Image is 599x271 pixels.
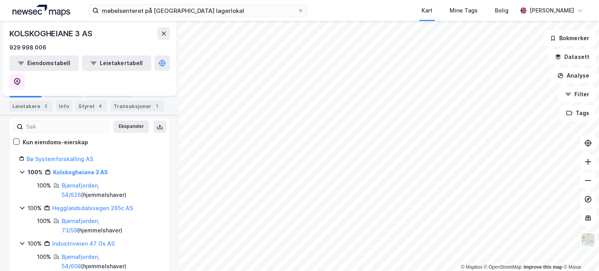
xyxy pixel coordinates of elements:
[42,102,50,110] div: 2
[37,216,51,226] div: 100%
[543,30,596,46] button: Bokmerker
[9,55,79,71] button: Eiendomstabell
[12,5,70,16] img: logo.a4113a55bc3d86da70a041830d287a7e.svg
[560,234,599,271] iframe: Chat Widget
[524,264,562,270] a: Improve this map
[53,169,108,175] a: Kolskogheiane 3 AS
[581,232,595,247] img: Z
[52,205,133,211] a: Hegglandsdalsvegen 265c AS
[548,49,596,65] button: Datasett
[113,120,149,133] button: Ekspander
[27,156,93,162] a: Bø Systemforskalling AS
[23,138,88,147] div: Kun eiendoms-eierskap
[56,101,72,112] div: Info
[484,264,522,270] a: OpenStreetMap
[75,101,107,112] div: Styret
[37,181,51,190] div: 100%
[495,6,509,15] div: Bolig
[9,101,53,112] div: Leietakere
[99,5,298,16] input: Søk på adresse, matrikkel, gårdeiere, leietakere eller personer
[9,27,94,40] div: KOLSKOGHEIANE 3 AS
[560,105,596,121] button: Tags
[110,101,164,112] div: Transaksjoner
[96,102,104,110] div: 4
[62,253,99,269] a: Bjørnafjorden, 54/608
[461,264,482,270] a: Mapbox
[551,68,596,83] button: Analyse
[28,239,42,248] div: 100%
[23,121,108,133] input: Søk
[28,204,42,213] div: 100%
[37,252,51,262] div: 100%
[558,87,596,102] button: Filter
[62,218,99,234] a: Bjørnafjorden, 73/59
[422,6,432,15] div: Kart
[82,55,151,71] button: Leietakertabell
[52,240,115,247] a: Industriveien 47 Os AS
[530,6,574,15] div: [PERSON_NAME]
[9,43,46,52] div: 929 998 006
[62,252,160,271] div: ( hjemmelshaver )
[62,181,160,200] div: ( hjemmelshaver )
[560,234,599,271] div: Kontrollprogram for chat
[62,216,160,235] div: ( hjemmelshaver )
[153,102,161,110] div: 1
[450,6,478,15] div: Mine Tags
[28,168,43,177] div: 100%
[62,182,99,198] a: Bjørnafjorden, 54/626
